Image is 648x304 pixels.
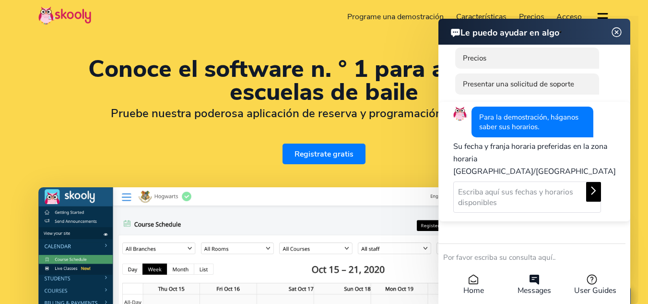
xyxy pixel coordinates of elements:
h1: Conoce el software n. ° 1 para administrar escuelas de baile [38,58,610,104]
a: Registrate gratis [283,144,365,164]
span: Precios [519,12,544,22]
a: Características [450,9,513,24]
a: Programe una demostración [342,9,450,24]
img: Skooly [38,6,91,25]
h2: Pruebe nuestra poderosa aplicación de reserva y programación de clases GRATIS [38,106,610,121]
span: Acceso [556,12,582,22]
button: dropdown menu [596,7,610,29]
a: Precios [513,9,551,24]
a: Acceso [550,9,588,24]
